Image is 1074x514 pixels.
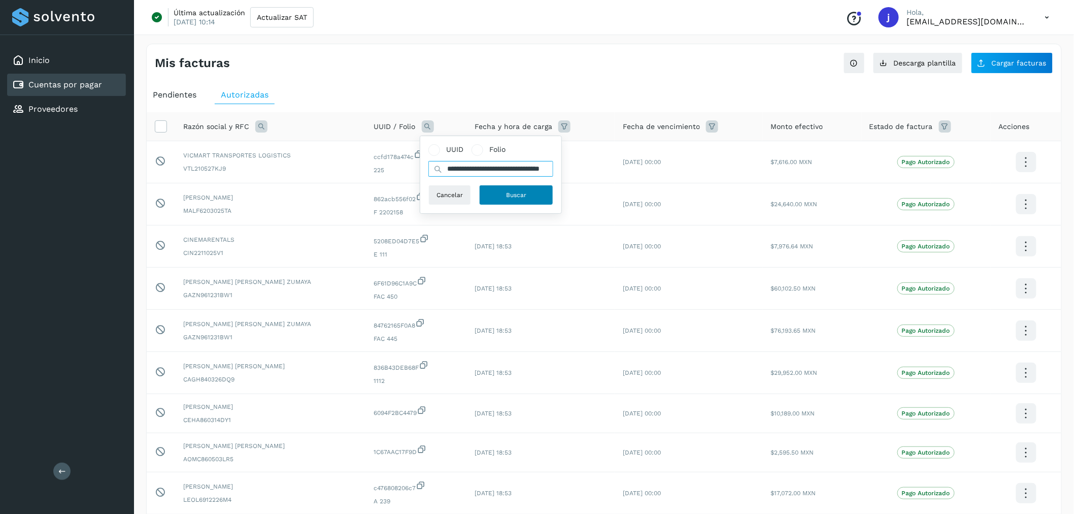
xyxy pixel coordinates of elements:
[770,285,816,292] span: $60,102.50 MXN
[475,243,512,250] span: [DATE] 18:53
[374,405,458,417] span: 6094F2BC4479
[869,121,933,132] span: Estado de factura
[183,151,358,160] span: VICMART TRANSPORTES LOGISTICS
[770,410,815,417] span: $10,189.00 MXN
[770,369,817,376] span: $29,952.00 MXN
[7,74,126,96] div: Cuentas por pagar
[257,14,307,21] span: Actualizar SAT
[374,444,458,457] span: 1C67AAC17F9D
[623,410,661,417] span: [DATE] 00:00
[623,158,661,166] span: [DATE] 00:00
[902,285,950,292] p: Pago Autorizado
[183,415,358,425] span: CEHA860314DY1
[475,327,512,334] span: [DATE] 18:53
[183,206,358,215] span: MALF6203025TA
[183,121,249,132] span: Razón social y RFC
[623,449,661,456] span: [DATE] 00:00
[374,166,458,175] span: 225
[770,449,814,456] span: $2,595.50 MXN
[907,17,1029,26] p: jrodriguez@kalapata.co
[183,277,358,286] span: [PERSON_NAME] [PERSON_NAME] ZUMAYA
[183,455,358,464] span: AOMC860503LR5
[770,490,816,497] span: $17,072.00 MXN
[374,497,458,506] span: A 239
[992,59,1047,67] span: Cargar facturas
[221,90,268,100] span: Autorizadas
[374,318,458,330] span: 84762165F0A8
[183,375,358,384] span: CAGH840326DQ9
[770,201,817,208] span: $24,640.00 MXN
[7,98,126,120] div: Proveedores
[475,121,552,132] span: Fecha y hora de carga
[28,104,78,114] a: Proveedores
[174,17,215,26] p: [DATE] 10:14
[28,55,50,65] a: Inicio
[902,201,950,208] p: Pago Autorizado
[250,7,314,27] button: Actualizar SAT
[475,490,512,497] span: [DATE] 18:53
[183,333,358,342] span: GAZN961231BW1
[183,319,358,329] span: [PERSON_NAME] [PERSON_NAME] ZUMAYA
[183,402,358,411] span: [PERSON_NAME]
[183,291,358,300] span: GAZN961231BW1
[374,334,458,343] span: FAC 445
[902,449,950,456] p: Pago Autorizado
[183,164,358,173] span: VTL210527KJ9
[374,276,458,288] span: 6F61D96C1A9C
[183,482,358,491] span: [PERSON_NAME]
[999,121,1030,132] span: Acciones
[183,193,358,202] span: [PERSON_NAME]
[623,369,661,376] span: [DATE] 00:00
[28,80,102,89] a: Cuentas por pagar
[894,59,956,67] span: Descarga plantilla
[374,121,416,132] span: UUID / Folio
[902,243,950,250] p: Pago Autorizado
[770,327,816,334] span: $76,193.65 MXN
[873,52,963,74] button: Descarga plantilla
[623,243,661,250] span: [DATE] 00:00
[902,490,950,497] p: Pago Autorizado
[475,410,512,417] span: [DATE] 18:53
[902,327,950,334] p: Pago Autorizado
[374,480,458,493] span: c476808206c7
[183,248,358,258] span: CIN2211025V1
[374,292,458,301] span: FAC 450
[183,362,358,371] span: [PERSON_NAME] [PERSON_NAME]
[623,285,661,292] span: [DATE] 00:00
[902,369,950,376] p: Pago Autorizado
[770,158,812,166] span: $7,616.00 MXN
[374,250,458,259] span: E 111
[623,121,700,132] span: Fecha de vencimiento
[155,56,230,71] h4: Mis facturas
[623,490,661,497] span: [DATE] 00:00
[623,327,661,334] span: [DATE] 00:00
[374,149,458,162] span: ccfd178a474c
[902,158,950,166] p: Pago Autorizado
[374,234,458,246] span: 5208ED04D7E5
[623,201,661,208] span: [DATE] 00:00
[770,121,823,132] span: Monto efectivo
[902,410,950,417] p: Pago Autorizado
[7,49,126,72] div: Inicio
[770,243,813,250] span: $7,976.64 MXN
[907,8,1029,17] p: Hola,
[374,208,458,217] span: F 2202158
[475,369,512,376] span: [DATE] 18:53
[971,52,1053,74] button: Cargar facturas
[374,360,458,372] span: 836B43DEB68F
[183,495,358,504] span: LEOL6912226M4
[374,376,458,385] span: 1112
[174,8,245,17] p: Última actualización
[183,235,358,244] span: CINEMARENTALS
[183,441,358,451] span: [PERSON_NAME] [PERSON_NAME]
[153,90,196,100] span: Pendientes
[475,285,512,292] span: [DATE] 18:53
[374,191,458,204] span: 862acb556f02
[475,449,512,456] span: [DATE] 18:53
